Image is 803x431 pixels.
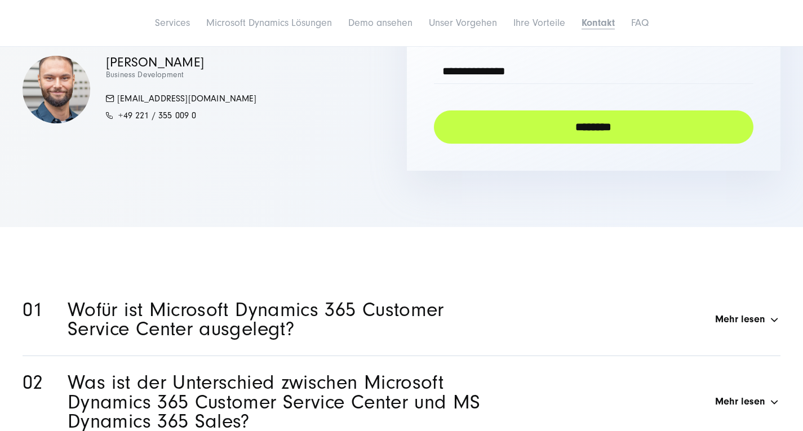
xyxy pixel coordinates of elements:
a: +49 221 / 355 009 0 [106,110,196,121]
p: Business Development [106,69,257,81]
span: +49 221 / 355 009 0 [118,110,196,121]
a: [EMAIL_ADDRESS][DOMAIN_NAME] [106,94,257,104]
a: Microsoft Dynamics Lösungen [206,17,332,29]
a: Kontakt [582,17,615,29]
a: FAQ [631,17,649,29]
a: Demo ansehen [348,17,412,29]
h2: Wofür ist Microsoft Dynamics 365 Customer Service Center ausgelegt? [68,300,495,339]
a: Ihre Vorteile [513,17,565,29]
h2: Was ist der Unterschied zwischen Microsoft Dynamics 365 Customer Service Center und MS Dynamics 3... [68,373,495,431]
a: Services [155,17,190,29]
img: Lukas Kamm - CRM & Digital Marketing - SUNZINET [23,56,90,123]
p: [PERSON_NAME] [106,55,257,69]
a: Unser Vorgehen [429,17,497,29]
